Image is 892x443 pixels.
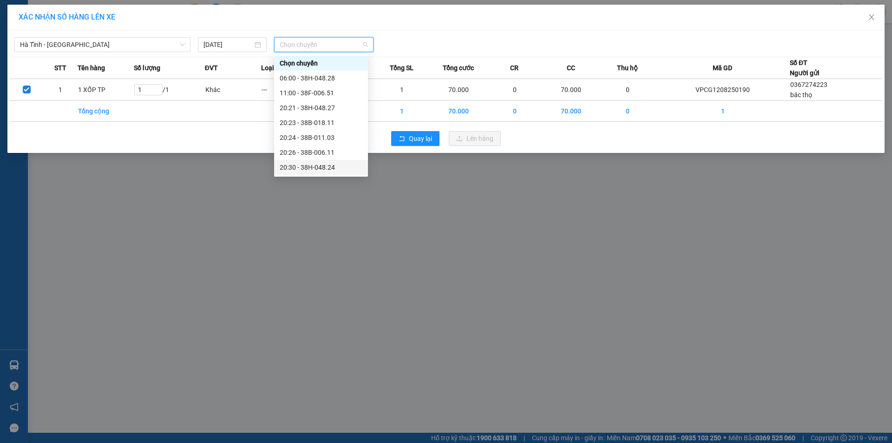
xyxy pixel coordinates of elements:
td: 0 [486,79,543,101]
span: XÁC NHẬN SỐ HÀNG LÊN XE [19,13,115,21]
td: 0 [599,79,656,101]
span: CC [567,63,575,73]
span: Tổng cước [443,63,474,73]
li: Hotline: 1900252555 [87,34,388,46]
span: Loại hàng [261,63,290,73]
div: 20:24 - 38B-011.03 [280,132,362,143]
li: Cổ Đạm, xã [GEOGRAPHIC_DATA], [GEOGRAPHIC_DATA] [87,23,388,34]
button: Close [859,5,885,31]
span: rollback [399,135,405,143]
td: 70.000 [543,101,599,122]
td: 1 [656,101,790,122]
td: 0 [599,101,656,122]
div: 20:30 - 38H-048.24 [280,162,362,172]
td: 70.000 [543,79,599,101]
input: 12/08/2025 [203,40,253,50]
td: Tổng cộng [78,101,134,122]
button: uploadLên hàng [449,131,501,146]
td: VPCG1208250190 [656,79,790,101]
span: Hà Tĩnh - Hà Nội [20,38,185,52]
span: 0367274223 [790,81,827,88]
div: 20:21 - 38H-048.27 [280,103,362,113]
span: ĐVT [205,63,218,73]
div: Chọn chuyến [274,56,368,71]
td: 70.000 [430,101,486,122]
span: Tổng SL [390,63,413,73]
div: Chọn chuyến [280,58,362,68]
td: 1 [374,101,430,122]
td: 70.000 [430,79,486,101]
td: 1 [374,79,430,101]
span: Mã GD [713,63,732,73]
td: 1 [44,79,78,101]
span: CR [510,63,518,73]
td: 0 [486,101,543,122]
span: close [868,13,875,21]
div: Số ĐT Người gửi [790,58,820,78]
div: 06:00 - 38H-048.28 [280,73,362,83]
td: / 1 [134,79,205,101]
span: Quay lại [409,133,432,144]
td: 1 XỐP TP [78,79,134,101]
span: Số lượng [134,63,160,73]
img: logo.jpg [12,12,58,58]
span: bác thọ [790,91,812,99]
span: STT [54,63,66,73]
div: 20:26 - 38B-006.11 [280,147,362,158]
b: GỬI : VP [PERSON_NAME] [12,67,162,83]
div: 20:23 - 38B-018.11 [280,118,362,128]
span: Tên hàng [78,63,105,73]
span: Chọn chuyến [280,38,368,52]
td: Khác [205,79,261,101]
div: 11:00 - 38F-006.51 [280,88,362,98]
span: Thu hộ [617,63,638,73]
td: --- [261,79,317,101]
button: rollbackQuay lại [391,131,439,146]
